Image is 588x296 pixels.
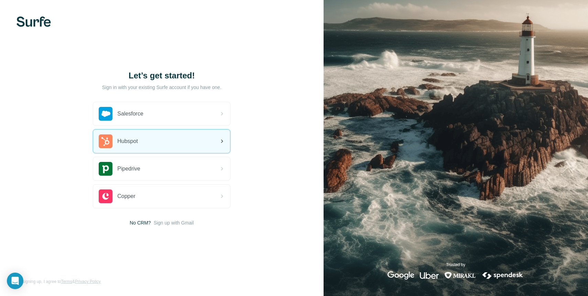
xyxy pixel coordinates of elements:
[102,84,221,91] p: Sign in with your existing Surfe account if you have one.
[481,271,524,279] img: spendesk's logo
[117,137,138,145] span: Hubspot
[388,271,414,279] img: google's logo
[117,110,143,118] span: Salesforce
[99,107,112,121] img: salesforce's logo
[130,219,151,226] span: No CRM?
[117,192,135,200] span: Copper
[117,165,140,173] span: Pipedrive
[99,134,112,148] img: hubspot's logo
[7,273,23,289] div: Open Intercom Messenger
[61,279,72,284] a: Terms
[446,262,465,268] p: Trusted by
[154,219,194,226] button: Sign up with Gmail
[444,271,476,279] img: mirakl's logo
[17,17,51,27] img: Surfe's logo
[93,70,230,81] h1: Let’s get started!
[420,271,439,279] img: uber's logo
[99,162,112,176] img: pipedrive's logo
[17,278,101,285] span: By signing up, I agree to &
[99,189,112,203] img: copper's logo
[75,279,101,284] a: Privacy Policy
